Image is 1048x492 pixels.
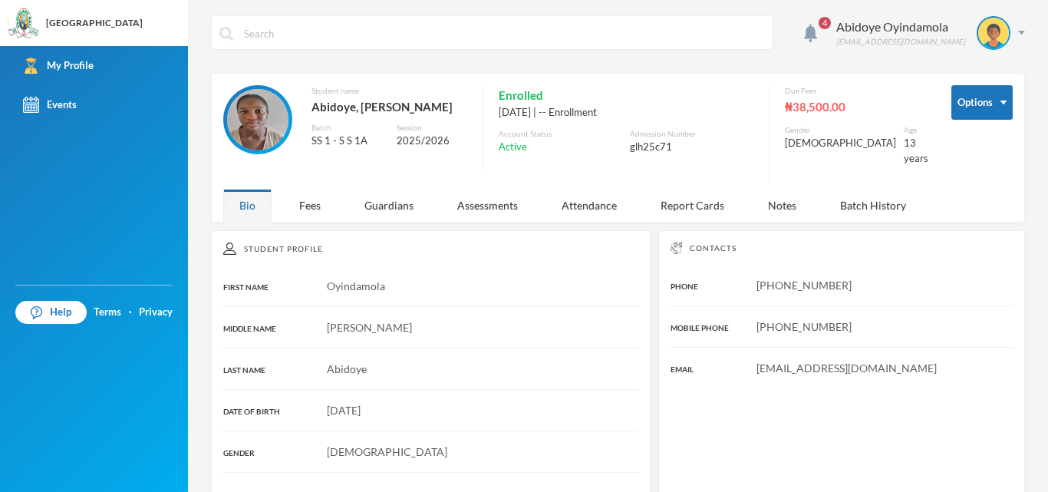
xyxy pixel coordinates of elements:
div: Session [397,122,467,134]
a: Help [15,301,87,324]
span: 4 [819,17,831,29]
img: search [219,27,233,41]
button: Options [951,85,1013,120]
div: Fees [283,189,337,222]
div: Batch [311,122,385,134]
div: Notes [752,189,812,222]
div: Events [23,97,77,113]
img: logo [8,8,39,39]
div: Student Profile [223,243,638,255]
div: Age [904,124,928,136]
span: Active [499,140,527,155]
div: Attendance [545,189,633,222]
img: STUDENT [978,18,1009,48]
span: [PHONE_NUMBER] [756,279,852,292]
div: Account Status [499,128,622,140]
div: My Profile [23,58,94,74]
span: Abidoye [327,362,367,375]
span: [EMAIL_ADDRESS][DOMAIN_NAME] [756,362,937,375]
div: SS 1 - S S 1A [311,134,385,149]
div: 13 years [904,136,928,166]
div: glh25c71 [630,140,753,155]
a: Terms [94,305,121,320]
div: [GEOGRAPHIC_DATA] [46,16,143,30]
div: Student name [311,85,467,97]
img: STUDENT [227,89,288,150]
span: [PHONE_NUMBER] [756,320,852,333]
span: [PERSON_NAME] [327,321,412,334]
div: Assessments [441,189,534,222]
div: Guardians [348,189,430,222]
div: Abidoye Oyindamola [836,18,965,36]
span: [DEMOGRAPHIC_DATA] [327,445,447,458]
div: Bio [223,189,272,222]
div: Due Fees [785,85,928,97]
span: [DATE] [327,404,361,417]
div: Contacts [671,243,1013,254]
input: Search [242,16,765,51]
div: Admission Number [630,128,753,140]
div: · [129,305,132,320]
div: [DEMOGRAPHIC_DATA] [785,136,896,151]
div: Gender [785,124,896,136]
div: ₦38,500.00 [785,97,928,117]
div: Abidoye, [PERSON_NAME] [311,97,467,117]
div: [DATE] | -- Enrollment [499,105,753,121]
div: Report Cards [644,189,740,222]
span: Enrolled [499,85,543,105]
a: Privacy [139,305,173,320]
div: Batch History [824,189,922,222]
div: [EMAIL_ADDRESS][DOMAIN_NAME] [836,36,965,48]
div: 2025/2026 [397,134,467,149]
span: Oyindamola [327,279,385,292]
